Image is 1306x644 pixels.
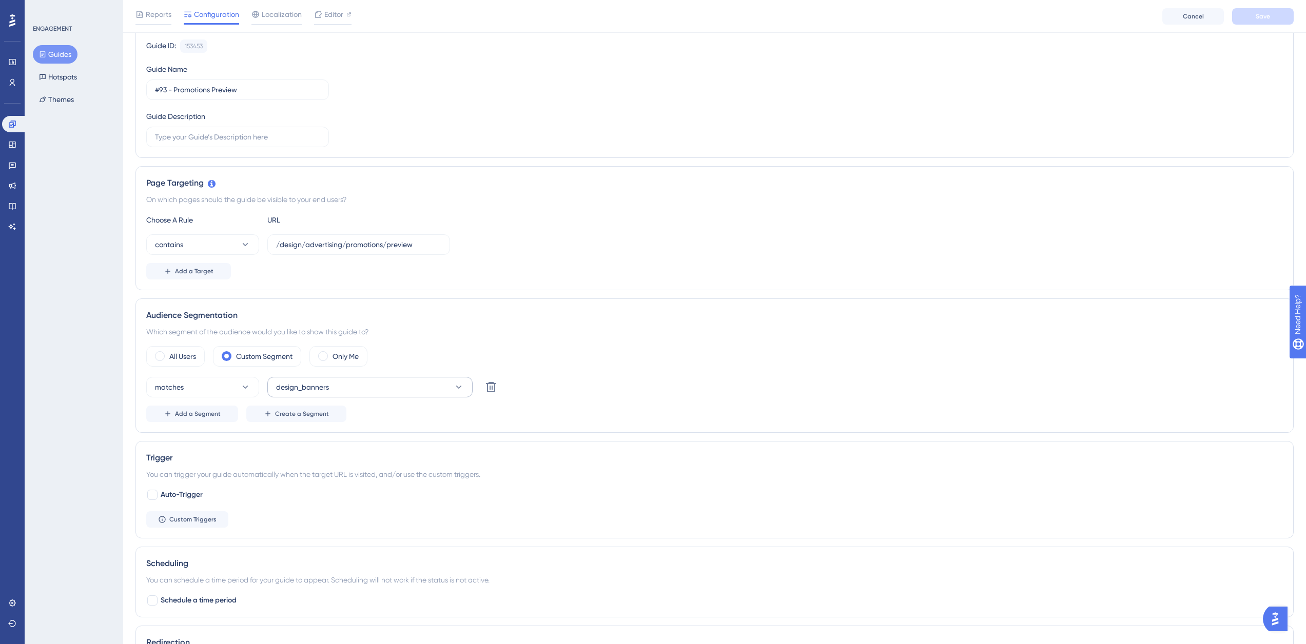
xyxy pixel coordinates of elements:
div: Guide ID: [146,39,176,53]
input: Type your Guide’s Description here [155,131,320,143]
label: All Users [169,350,196,363]
span: Editor [324,8,343,21]
span: Reports [146,8,171,21]
button: matches [146,377,259,397]
label: Only Me [333,350,359,363]
input: Type your Guide’s Name here [155,84,320,95]
iframe: UserGuiding AI Assistant Launcher [1263,603,1294,634]
button: Create a Segment [246,406,346,422]
div: You can trigger your guide automatically when the target URL is visited, and/or use the custom tr... [146,468,1283,480]
span: contains [155,238,183,251]
div: URL [267,214,380,226]
button: Add a Target [146,263,231,279]
button: Themes [33,90,80,109]
span: Auto-Trigger [161,489,203,501]
button: Add a Segment [146,406,238,422]
span: Save [1256,12,1270,21]
div: ENGAGEMENT [33,25,72,33]
div: Trigger [146,452,1283,464]
button: Cancel [1162,8,1224,25]
input: yourwebsite.com/path [276,239,441,250]
span: Configuration [194,8,239,21]
button: Save [1232,8,1294,25]
span: Cancel [1183,12,1204,21]
div: Guide Description [146,110,205,123]
span: Need Help? [24,3,64,15]
span: design_banners [276,381,329,393]
button: contains [146,234,259,255]
span: Custom Triggers [169,515,217,524]
span: Add a Segment [175,410,221,418]
div: Audience Segmentation [146,309,1283,321]
span: Create a Segment [275,410,329,418]
label: Custom Segment [236,350,293,363]
button: Hotspots [33,68,83,86]
div: Guide Name [146,63,187,75]
div: Page Targeting [146,177,1283,189]
div: 153453 [185,42,203,50]
span: Add a Target [175,267,213,275]
div: Which segment of the audience would you like to show this guide to? [146,326,1283,338]
span: Schedule a time period [161,594,237,607]
button: Custom Triggers [146,511,228,528]
div: On which pages should the guide be visible to your end users? [146,193,1283,206]
button: Guides [33,45,77,64]
span: matches [155,381,184,393]
div: You can schedule a time period for your guide to appear. Scheduling will not work if the status i... [146,574,1283,586]
div: Scheduling [146,557,1283,570]
div: Choose A Rule [146,214,259,226]
button: design_banners [267,377,473,397]
span: Localization [262,8,302,21]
